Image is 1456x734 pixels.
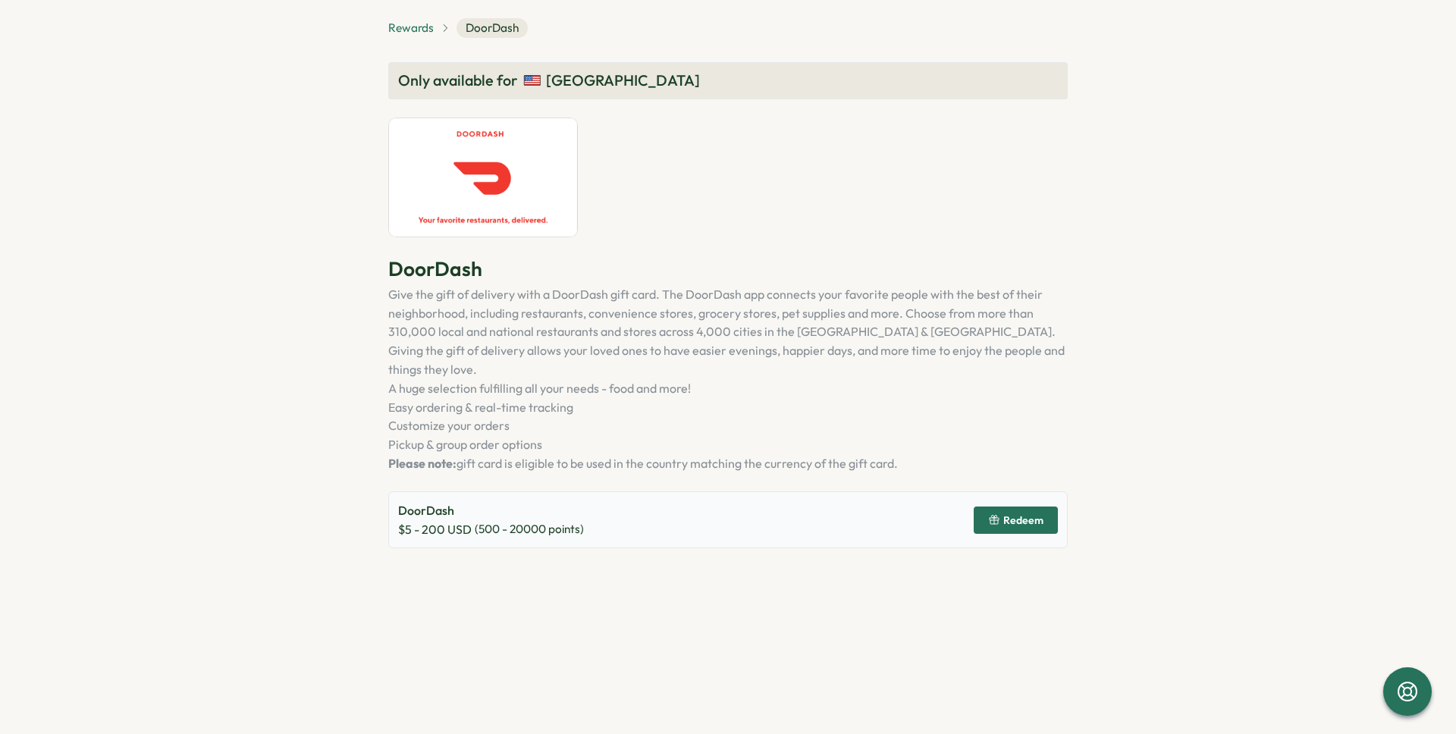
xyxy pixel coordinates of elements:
button: Redeem [974,507,1058,534]
img: DoorDash [388,118,578,237]
span: [GEOGRAPHIC_DATA] [546,69,700,93]
li: Easy ordering & real-time tracking [388,398,1068,417]
p: DoorDash [398,501,584,520]
p: DoorDash [388,256,1068,282]
span: ( 500 - 20000 points) [475,521,584,538]
li: A huge selection fulfilling all your needs - food and more! [388,379,1068,398]
img: United States [523,71,541,89]
strong: Please note: [388,456,457,471]
li: Pickup & group order options [388,435,1068,454]
span: Redeem [1003,515,1043,525]
p: Give the gift of delivery with a DoorDash gift card. The DoorDash app connects your favorite peop... [388,285,1068,379]
p: gift card is eligible to be used in the country matching the currency of the gift card. [388,454,1068,473]
span: Only available for [398,69,517,93]
span: $ 5 - 200 USD [398,520,472,539]
a: Rewards [388,20,434,36]
span: DoorDash [457,18,528,38]
li: Customize your orders [388,416,1068,435]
